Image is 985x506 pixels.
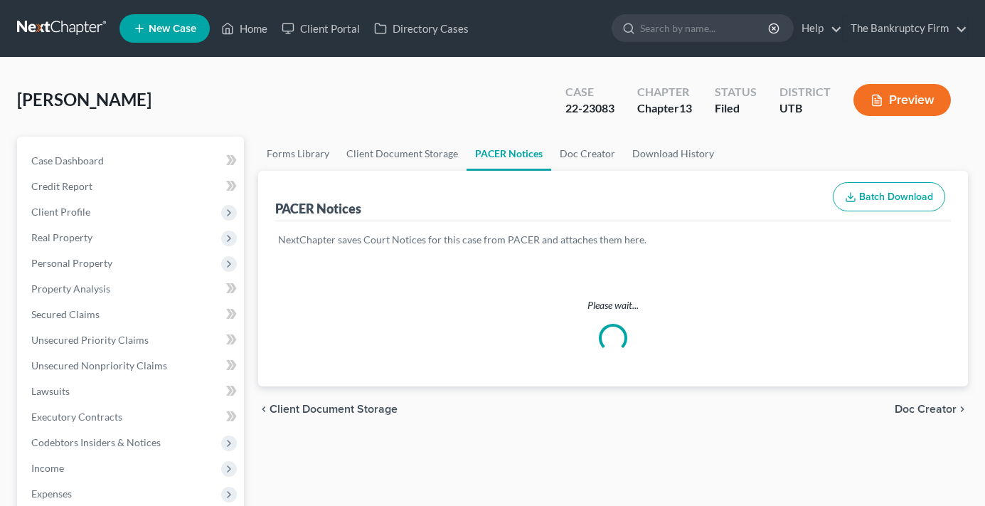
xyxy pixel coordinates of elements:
a: The Bankruptcy Firm [843,16,967,41]
span: Secured Claims [31,308,100,320]
a: Credit Report [20,174,244,199]
i: chevron_left [258,404,270,415]
button: chevron_left Client Document Storage [258,404,398,415]
button: Preview [853,84,951,116]
div: PACER Notices [275,200,361,217]
a: Forms Library [258,137,338,171]
a: Executory Contracts [20,404,244,430]
div: Chapter [637,100,692,117]
input: Search by name... [640,15,770,41]
a: Lawsuits [20,379,244,404]
button: Doc Creator chevron_right [895,404,968,415]
div: 22-23083 [565,100,614,117]
div: Status [715,84,757,100]
a: Case Dashboard [20,148,244,174]
p: Please wait... [258,298,968,312]
span: Case Dashboard [31,154,104,167]
span: Client Profile [31,206,90,218]
div: Chapter [637,84,692,100]
a: Home [214,16,275,41]
button: Batch Download [833,182,945,212]
span: Executory Contracts [31,411,122,423]
p: NextChapter saves Court Notices for this case from PACER and attaches them here. [278,233,948,247]
span: Unsecured Priority Claims [31,334,149,346]
i: chevron_right [957,404,968,415]
span: Income [31,462,64,474]
a: Property Analysis [20,276,244,302]
a: Client Portal [275,16,367,41]
span: Doc Creator [895,404,957,415]
a: PACER Notices [467,137,551,171]
div: Case [565,84,614,100]
a: Client Document Storage [338,137,467,171]
span: Client Document Storage [270,404,398,415]
span: 13 [679,101,692,115]
span: Real Property [31,231,92,243]
span: Credit Report [31,180,92,192]
a: Doc Creator [551,137,624,171]
span: Lawsuits [31,385,70,397]
a: Unsecured Priority Claims [20,327,244,353]
a: Download History [624,137,723,171]
div: District [779,84,831,100]
span: New Case [149,23,196,34]
span: [PERSON_NAME] [17,89,151,110]
span: Property Analysis [31,283,110,295]
span: Unsecured Nonpriority Claims [31,359,167,371]
span: Codebtors Insiders & Notices [31,436,161,448]
span: Personal Property [31,257,112,269]
div: UTB [779,100,831,117]
div: Filed [715,100,757,117]
span: Batch Download [859,191,933,203]
a: Help [794,16,842,41]
a: Directory Cases [367,16,476,41]
span: Expenses [31,487,72,500]
a: Secured Claims [20,302,244,327]
a: Unsecured Nonpriority Claims [20,353,244,379]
